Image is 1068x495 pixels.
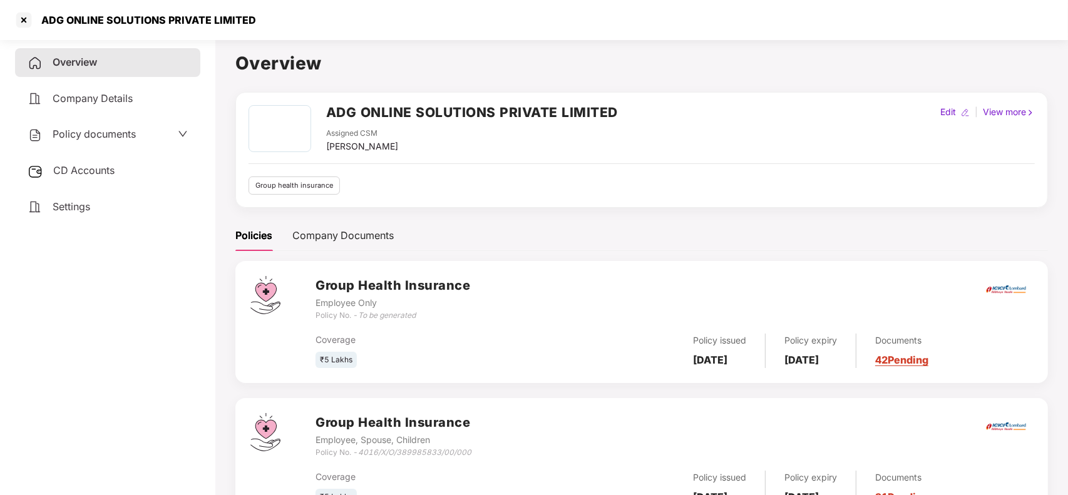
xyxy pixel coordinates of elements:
span: Company Details [53,92,133,105]
div: Group health insurance [249,176,340,195]
h1: Overview [235,49,1048,77]
div: [PERSON_NAME] [326,140,398,153]
b: [DATE] [784,354,819,366]
span: Policy documents [53,128,136,140]
div: View more [980,105,1037,119]
span: Settings [53,200,90,213]
img: icici.png [983,282,1029,297]
img: svg+xml;base64,PHN2ZyB4bWxucz0iaHR0cDovL3d3dy53My5vcmcvMjAwMC9zdmciIHdpZHRoPSIyNCIgaGVpZ2h0PSIyNC... [28,91,43,106]
img: editIcon [961,108,970,117]
i: 4016/X/O/389985833/00/000 [358,447,471,457]
b: [DATE] [693,354,727,366]
div: Coverage [316,333,555,347]
div: Policy issued [693,471,746,484]
div: ADG ONLINE SOLUTIONS PRIVATE LIMITED [34,14,256,26]
img: svg+xml;base64,PHN2ZyB4bWxucz0iaHR0cDovL3d3dy53My5vcmcvMjAwMC9zdmciIHdpZHRoPSI0Ny43MTQiIGhlaWdodD... [250,413,280,451]
div: ₹5 Lakhs [316,352,357,369]
img: svg+xml;base64,PHN2ZyB4bWxucz0iaHR0cDovL3d3dy53My5vcmcvMjAwMC9zdmciIHdpZHRoPSI0Ny43MTQiIGhlaWdodD... [250,276,280,314]
a: 42 Pending [875,354,928,366]
div: Policies [235,228,272,243]
div: Edit [938,105,958,119]
div: | [972,105,980,119]
div: Company Documents [292,228,394,243]
div: Employee Only [316,296,470,310]
span: Overview [53,56,97,68]
h3: Group Health Insurance [316,413,471,432]
img: icici.png [983,419,1029,434]
div: Employee, Spouse, Children [316,433,471,447]
div: Documents [875,334,928,347]
div: Policy No. - [316,447,471,459]
div: Documents [875,471,928,484]
img: rightIcon [1026,108,1035,117]
img: svg+xml;base64,PHN2ZyB4bWxucz0iaHR0cDovL3d3dy53My5vcmcvMjAwMC9zdmciIHdpZHRoPSIyNCIgaGVpZ2h0PSIyNC... [28,56,43,71]
div: Policy issued [693,334,746,347]
img: svg+xml;base64,PHN2ZyB3aWR0aD0iMjUiIGhlaWdodD0iMjQiIHZpZXdCb3g9IjAgMCAyNSAyNCIgZmlsbD0ibm9uZSIgeG... [28,164,43,179]
div: Coverage [316,470,555,484]
h2: ADG ONLINE SOLUTIONS PRIVATE LIMITED [326,102,618,123]
div: Policy expiry [784,334,837,347]
img: svg+xml;base64,PHN2ZyB4bWxucz0iaHR0cDovL3d3dy53My5vcmcvMjAwMC9zdmciIHdpZHRoPSIyNCIgaGVpZ2h0PSIyNC... [28,200,43,215]
i: To be generated [358,310,416,320]
div: Policy expiry [784,471,837,484]
img: svg+xml;base64,PHN2ZyB4bWxucz0iaHR0cDovL3d3dy53My5vcmcvMjAwMC9zdmciIHdpZHRoPSIyNCIgaGVpZ2h0PSIyNC... [28,128,43,143]
div: Policy No. - [316,310,470,322]
span: CD Accounts [53,164,115,176]
span: down [178,129,188,139]
div: Assigned CSM [326,128,398,140]
h3: Group Health Insurance [316,276,470,295]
